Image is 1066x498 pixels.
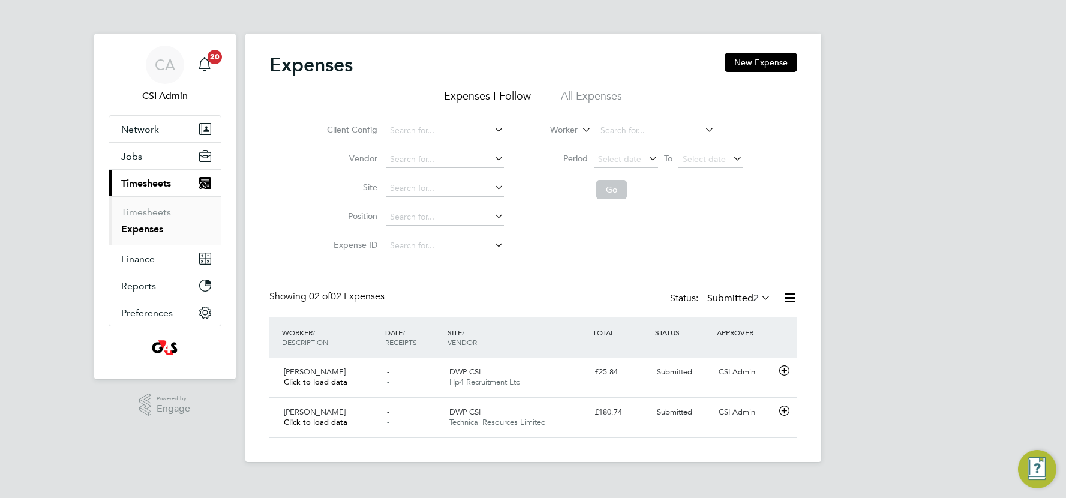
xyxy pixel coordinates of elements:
div: WORKER [279,322,383,353]
input: Search for... [386,209,504,226]
span: - [387,417,389,427]
label: Period [534,153,588,164]
button: New Expense [725,53,797,72]
button: Go [596,180,627,199]
label: Expense ID [323,239,377,250]
label: Vendor [323,153,377,164]
button: Timesheets [109,170,221,196]
div: CSI Admin [714,403,776,422]
span: / [403,328,405,337]
span: [PERSON_NAME] [284,367,346,377]
span: CA [155,57,175,73]
label: Client Config [323,124,377,135]
span: To [660,151,676,166]
span: DESCRIPTION [282,337,328,347]
span: Engage [157,404,190,414]
label: Site [323,182,377,193]
div: DATE [382,322,445,353]
span: 20 [208,50,222,64]
span: - [387,407,389,417]
a: Expenses [121,223,163,235]
div: STATUS [652,322,714,343]
button: Reports [109,272,221,299]
input: Search for... [386,180,504,197]
span: Timesheets [121,178,171,189]
nav: Main navigation [94,34,236,379]
span: Reports [121,280,156,292]
input: Search for... [596,122,714,139]
span: Hp4 Recruitment Ltd [449,377,521,387]
span: Network [121,124,159,135]
span: Select date [598,154,641,164]
button: Preferences [109,299,221,326]
img: g4sssuk-logo-retina.png [149,338,180,358]
span: 02 of [309,290,331,302]
div: £25.84 [590,362,652,382]
div: £180.74 [590,403,652,422]
span: CSI Admin [109,89,221,103]
span: Submitted [657,367,692,377]
span: Powered by [157,394,190,404]
div: Timesheets [109,196,221,245]
button: Engage Resource Center [1018,450,1056,488]
div: CSI Admin [714,362,776,382]
input: Search for... [386,122,504,139]
span: 2 [753,292,759,304]
label: Worker [524,124,578,136]
button: Jobs [109,143,221,169]
span: Click to load data [284,377,347,387]
span: Technical Resources Limited [449,417,546,427]
span: RECEIPTS [385,337,417,347]
span: - [387,377,389,387]
div: TOTAL [590,322,652,343]
span: DWP CSI [449,407,481,417]
input: Search for... [386,238,504,254]
label: Submitted [707,292,771,304]
label: Position [323,211,377,221]
span: VENDOR [448,337,477,347]
span: - [387,367,389,377]
div: APPROVER [714,322,776,343]
li: All Expenses [561,89,622,110]
div: SITE [445,322,590,353]
a: Go to home page [109,338,221,358]
a: CACSI Admin [109,46,221,103]
h2: Expenses [269,53,353,77]
span: / [313,328,315,337]
span: Select date [683,154,726,164]
span: Click to load data [284,417,347,427]
div: Status: [670,290,773,307]
button: Finance [109,245,221,272]
span: Submitted [657,407,692,417]
a: 20 [193,46,217,84]
span: DWP CSI [449,367,481,377]
span: Preferences [121,307,173,319]
input: Search for... [386,151,504,168]
div: Showing [269,290,387,303]
span: 02 Expenses [309,290,385,302]
a: Powered byEngage [139,394,190,416]
a: Timesheets [121,206,171,218]
span: Finance [121,253,155,265]
span: Jobs [121,151,142,162]
span: / [462,328,464,337]
button: Network [109,116,221,142]
li: Expenses I Follow [444,89,531,110]
span: [PERSON_NAME] [284,407,346,417]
